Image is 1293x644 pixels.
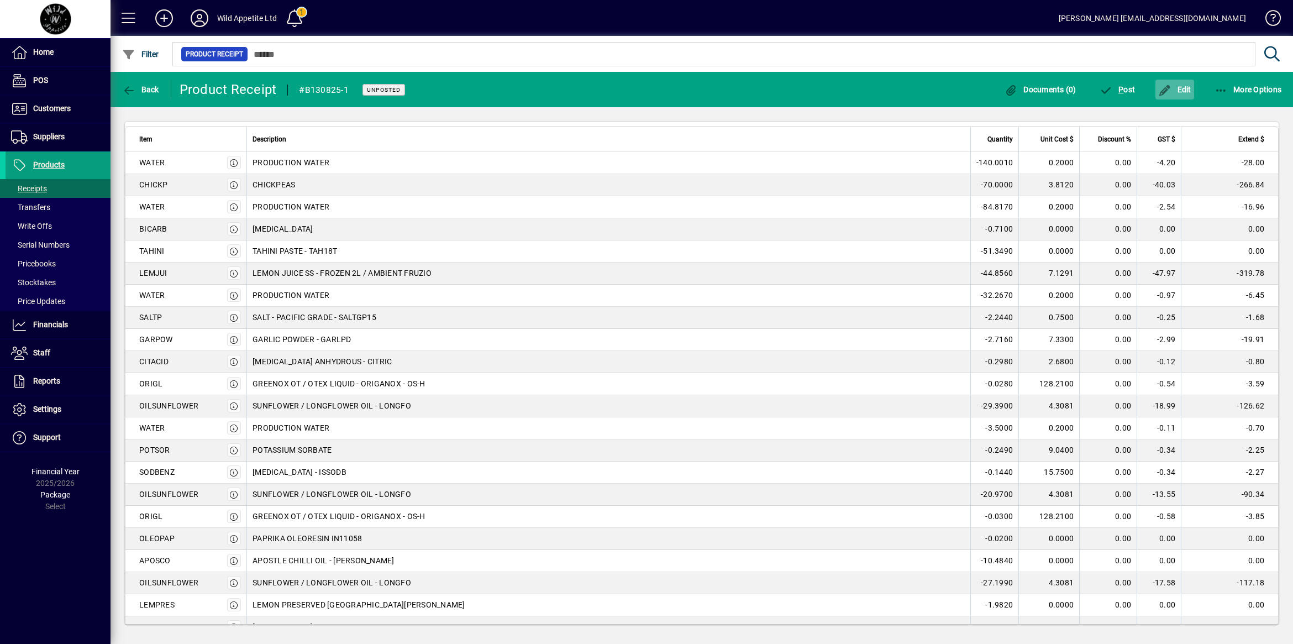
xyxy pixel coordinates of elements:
div: ORIGL [139,511,162,522]
span: 0.0000 [1049,533,1074,544]
span: 7.3300 [1049,334,1074,345]
span: Receipts [11,184,47,193]
td: -51.3490 [970,240,1018,263]
div: SODBENZ [139,467,175,478]
span: Reports [33,376,60,385]
span: Quantity [987,133,1013,145]
span: 4.3081 [1049,400,1074,411]
span: Item [139,133,153,145]
td: GARLIC POWDER - GARLPD [246,329,970,351]
span: Suppliers [33,132,65,141]
td: 0.00 [1137,528,1181,550]
td: 0.00 [1079,307,1137,329]
span: Settings [33,405,61,413]
td: GREENOX OT / OTEX LIQUID - ORIGANOX - OS-H [246,373,970,395]
span: Documents (0) [1005,85,1076,94]
td: LEMON PRESERVED [GEOGRAPHIC_DATA][PERSON_NAME] [246,594,970,616]
span: 7.1291 [1049,268,1074,279]
span: 3.8120 [1049,179,1074,190]
td: -4.20 [1137,152,1181,174]
div: CITACID [139,621,169,632]
div: TAHINI [139,245,165,256]
span: Staff [33,348,50,357]
td: -1.68 [1181,307,1278,329]
div: BICARB [139,223,167,234]
a: Home [6,39,111,66]
td: 0.00 [1181,594,1278,616]
td: 0.00 [1137,550,1181,572]
td: -117.18 [1181,572,1278,594]
td: -17.58 [1137,572,1181,594]
td: 0.00 [1079,285,1137,307]
td: 0.00 [1079,395,1137,417]
a: Stocktakes [6,273,111,292]
td: 0.00 [1079,329,1137,351]
button: More Options [1212,80,1285,100]
td: -2.25 [1181,439,1278,462]
td: SUNFLOWER / LONGFLOWER OIL - LONGFO [246,572,970,594]
td: 0.00 [1181,218,1278,240]
span: 4.3081 [1049,489,1074,500]
td: -0.80 [1181,351,1278,373]
td: 0.00 [1079,439,1137,462]
td: -0.97 [1137,285,1181,307]
app-page-header-button: Back [111,80,171,100]
span: Home [33,48,54,56]
td: [MEDICAL_DATA] [246,218,970,240]
td: 0.00 [1181,550,1278,572]
a: Knowledge Base [1257,2,1279,38]
span: 0.2000 [1049,201,1074,212]
td: APOSTLE CHILLI OIL - [PERSON_NAME] [246,550,970,572]
td: -40.03 [1137,174,1181,196]
span: Support [33,433,61,442]
td: -126.62 [1181,395,1278,417]
td: -266.84 [1181,174,1278,196]
td: -0.2490 [970,439,1018,462]
td: -3.59 [1181,373,1278,395]
td: -84.8170 [970,196,1018,218]
td: -18.99 [1137,395,1181,417]
div: APOSCO [139,555,171,566]
a: Financials [6,311,111,339]
div: WATER [139,290,165,301]
button: Add [146,8,182,28]
td: PAPRIKA OLEORESIN IN11058 [246,528,970,550]
td: TAHINI PASTE - TAH18T [246,240,970,263]
span: Financials [33,320,68,329]
a: Customers [6,95,111,123]
div: Wild Appetite Ltd [217,9,277,27]
td: -0.1440 [970,462,1018,484]
span: Customers [33,104,71,113]
td: 0.00 [1079,152,1137,174]
a: Support [6,424,111,452]
span: 0.7500 [1049,312,1074,323]
td: -1.9820 [970,594,1018,616]
span: Products [33,160,65,169]
span: More Options [1215,85,1282,94]
span: Pricebooks [11,259,56,268]
span: Edit [1158,85,1191,94]
span: POS [33,76,48,85]
a: Staff [6,339,111,367]
td: PRODUCTION WATER [246,285,970,307]
a: Reports [6,368,111,395]
span: GST $ [1158,133,1175,145]
td: -27.1990 [970,572,1018,594]
span: Price Updates [11,297,65,306]
td: PRODUCTION WATER [246,196,970,218]
span: 0.2000 [1049,422,1074,433]
span: Description [253,133,286,145]
span: Filter [122,50,159,59]
a: Write Offs [6,217,111,235]
td: -0.54 [1137,373,1181,395]
td: -29.3900 [970,395,1018,417]
button: Back [119,80,162,100]
td: -90.34 [1181,484,1278,506]
td: -0.34 [1137,439,1181,462]
span: Discount % [1098,133,1131,145]
div: OILSUNFLOWER [139,400,198,411]
td: PRODUCTION WATER [246,152,970,174]
td: 0.00 [1079,594,1137,616]
div: WATER [139,201,165,212]
td: 0.00 [1079,616,1137,638]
